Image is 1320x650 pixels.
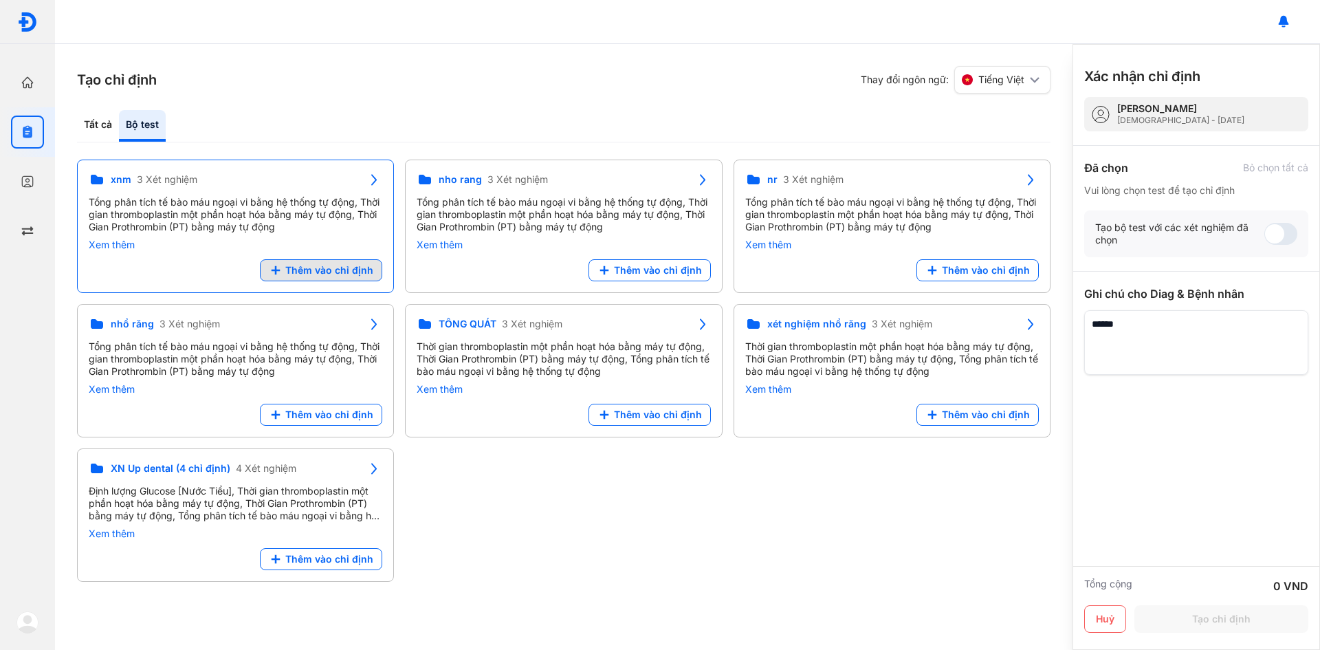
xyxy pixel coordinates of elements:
span: 3 Xét nghiệm [783,173,844,186]
div: Xem thêm [745,239,1039,251]
span: 3 Xét nghiệm [159,318,220,330]
div: Vui lòng chọn test để tạo chỉ định [1084,184,1308,197]
div: Tổng phân tích tế bào máu ngoại vi bằng hệ thống tự động, Thời gian thromboplastin một phần hoạt ... [89,340,382,378]
div: Tổng phân tích tế bào máu ngoại vi bằng hệ thống tự động, Thời gian thromboplastin một phần hoạt ... [89,196,382,233]
button: Thêm vào chỉ định [260,259,382,281]
div: Tạo bộ test với các xét nghiệm đã chọn [1095,221,1264,246]
span: XN Up dental (4 chỉ định) [111,462,230,475]
div: Xem thêm [89,383,382,396]
div: Tổng cộng [1084,578,1132,594]
button: Thêm vào chỉ định [588,404,711,426]
button: Huỷ [1084,605,1126,633]
div: [DEMOGRAPHIC_DATA] - [DATE] [1117,115,1244,126]
div: Tất cả [77,110,119,142]
div: Xem thêm [417,239,710,251]
div: Thời gian thromboplastin một phần hoạt hóa bằng máy tự động, Thời Gian Prothrombin (PT) bằng máy ... [417,340,710,378]
button: Thêm vào chỉ định [916,404,1039,426]
div: Xem thêm [89,528,382,540]
h3: Tạo chỉ định [77,70,157,89]
span: Thêm vào chỉ định [285,409,373,421]
span: Thêm vào chỉ định [285,264,373,277]
span: nhổ răng [111,318,154,330]
div: [PERSON_NAME] [1117,102,1244,115]
button: Thêm vào chỉ định [588,259,711,281]
div: Xem thêm [89,239,382,251]
span: nho rang [439,173,482,186]
button: Thêm vào chỉ định [260,404,382,426]
span: Thêm vào chỉ định [942,409,1030,421]
div: Thay đổi ngôn ngữ: [861,66,1050,94]
div: Tổng phân tích tế bào máu ngoại vi bằng hệ thống tự động, Thời gian thromboplastin một phần hoạt ... [745,196,1039,233]
span: 3 Xét nghiệm [137,173,197,186]
button: Thêm vào chỉ định [260,548,382,570]
div: Bỏ chọn tất cả [1243,162,1308,174]
span: xnm [111,173,131,186]
span: nr [767,173,778,186]
span: Thêm vào chỉ định [942,264,1030,277]
div: Xem thêm [417,383,710,396]
span: 3 Xét nghiệm [487,173,548,186]
h3: Xác nhận chỉ định [1084,67,1200,86]
span: Thêm vào chỉ định [285,553,373,565]
div: 0 VND [1273,578,1308,594]
span: 3 Xét nghiệm [872,318,932,330]
button: Thêm vào chỉ định [916,259,1039,281]
span: Thêm vào chỉ định [614,264,702,277]
button: Tạo chỉ định [1134,605,1308,633]
div: Đã chọn [1084,160,1128,176]
div: Tổng phân tích tế bào máu ngoại vi bằng hệ thống tự động, Thời gian thromboplastin một phần hoạt ... [417,196,710,233]
span: Tiếng Việt [978,74,1024,86]
span: 3 Xét nghiệm [502,318,562,330]
span: 4 Xét nghiệm [236,462,296,475]
img: logo [16,611,38,633]
div: Xem thêm [745,383,1039,396]
span: xét nghiệm nhổ răng [767,318,866,330]
div: Thời gian thromboplastin một phần hoạt hóa bằng máy tự động, Thời Gian Prothrombin (PT) bằng máy ... [745,340,1039,378]
img: logo [17,12,38,32]
div: Định lượng Glucose [Nước Tiểu], Thời gian thromboplastin một phần hoạt hóa bằng máy tự động, Thời... [89,485,382,522]
div: Bộ test [119,110,166,142]
div: Ghi chú cho Diag & Bệnh nhân [1084,285,1308,302]
span: TỔNG QUÁT [439,318,496,330]
span: Thêm vào chỉ định [614,409,702,421]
